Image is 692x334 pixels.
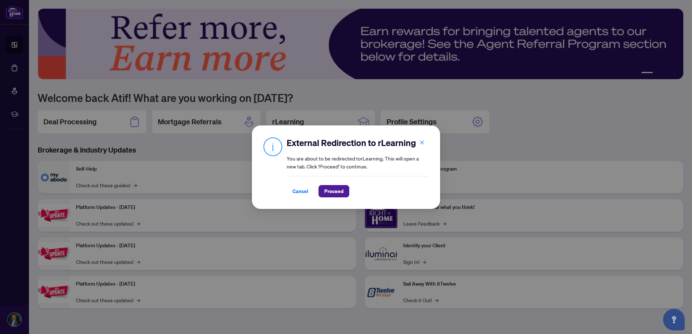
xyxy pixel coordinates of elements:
img: Info Icon [263,137,282,156]
h2: External Redirection to rLearning [287,137,429,149]
div: You are about to be redirected to rLearning . This will open a new tab. Click ‘Proceed’ to continue. [287,137,429,197]
button: Proceed [318,185,349,197]
span: Cancel [292,185,308,197]
button: Open asap [663,309,685,330]
span: Proceed [324,185,343,197]
span: close [419,140,425,145]
button: Cancel [287,185,314,197]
